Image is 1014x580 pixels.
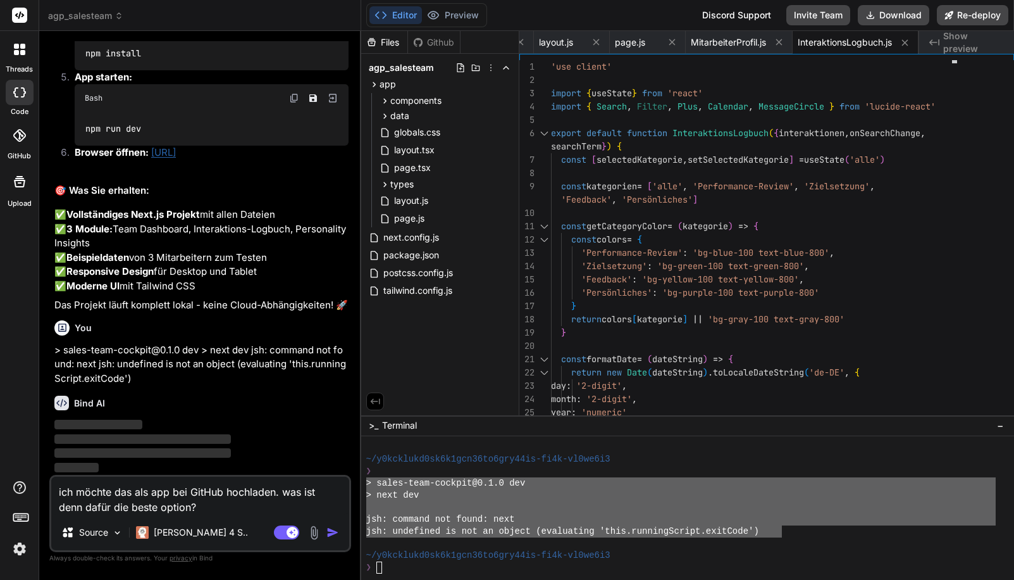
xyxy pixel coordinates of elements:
[390,178,414,191] span: types
[551,380,566,391] span: day
[566,380,571,391] span: :
[519,127,535,140] div: 6
[632,87,637,99] span: }
[393,160,432,175] span: page.tsx
[382,265,454,281] span: postcss.config.js
[48,9,123,22] span: agp_salesteam
[667,87,703,99] span: 'react'
[536,366,552,379] div: Click to collapse the range.
[519,286,535,299] div: 16
[602,141,607,152] span: }
[75,322,92,334] h6: You
[571,313,602,325] span: return
[683,313,688,325] span: ]
[571,234,597,245] span: const
[75,71,132,83] strong: App starten:
[627,234,632,245] span: =
[683,154,688,165] span: ,
[672,127,769,139] span: InteraktionsLogbuch
[667,101,672,112] span: ,
[693,247,829,258] span: 'bg-blue-100 text-blue-800'
[49,552,351,564] p: Always double-check its answers. Your in Bind
[519,60,535,73] div: 1
[586,393,632,405] span: '2-digit'
[539,36,573,49] span: layout.js
[683,180,688,192] span: ,
[748,101,753,112] span: ,
[632,274,637,285] span: :
[327,92,338,104] img: Open in Browser
[688,154,789,165] span: setSelectedKategorie
[637,353,642,365] span: =
[54,208,349,293] p: ✅ mit allen Dateien ✅ Team Dashboard, Interaktions-Logbuch, Personality Insights ✅ von 3 Mitarbei...
[597,154,683,165] span: selectedKategorie
[369,6,422,24] button: Editor
[632,313,637,325] span: [
[551,141,602,152] span: searchTerm
[586,180,637,192] span: kategorien
[850,127,920,139] span: onSearchChange
[366,526,759,538] span: jsh: undefined is not an object (evaluating 'this.runningScript.exitCode')
[713,353,723,365] span: =>
[561,353,586,365] span: const
[519,393,535,406] div: 24
[586,353,637,365] span: formatDate
[561,154,586,165] span: const
[738,220,748,232] span: =>
[627,367,647,378] span: Date
[66,280,120,292] strong: Moderne UI
[382,419,417,432] span: Terminal
[8,198,32,209] label: Upload
[75,146,149,158] strong: Browser öffnen:
[591,87,632,99] span: useState
[66,251,129,263] strong: Beispieldaten
[642,87,662,99] span: from
[551,407,571,418] span: year
[393,211,426,226] span: page.js
[804,180,870,192] span: 'Zielsetzung'
[422,6,484,24] button: Preview
[9,538,30,560] img: settings
[713,367,804,378] span: toLocaleDateString
[994,415,1006,436] button: −
[586,101,591,112] span: {
[607,141,612,152] span: )
[519,206,535,220] div: 10
[54,184,349,198] h2: 🎯 Was Sie erhalten:
[66,223,113,235] strong: 3 Module:
[54,343,349,386] p: > sales-team-cockpit@0.1.0 dev > next dev jsh: command not found: next jsh: undefined is not an o...
[677,101,698,112] span: Plus
[691,36,766,49] span: MitarbeiterProfil.js
[561,220,586,232] span: const
[586,87,591,99] span: {
[366,514,515,526] span: jsh: command not found: next
[794,180,799,192] span: ,
[304,89,322,107] button: Save file
[8,151,31,161] label: GitHub
[307,526,321,540] img: attachment
[657,260,804,272] span: 'bg-green-100 text-green-800'
[855,367,860,378] span: {
[615,36,645,49] span: page.js
[708,313,844,325] span: 'bg-gray-100 text-gray-800'
[536,353,552,366] div: Click to collapse the range.
[581,274,632,285] span: 'Feedback'
[997,419,1004,432] span: −
[519,153,535,167] div: 7
[809,367,844,378] span: 'de-DE'
[622,380,627,391] span: ,
[652,353,703,365] span: dateString
[74,397,105,410] h6: Bind AI
[151,146,176,158] a: [URL]
[779,127,844,139] span: interaktionen
[51,477,349,515] textarea: ich möchte das als app bei GitHub hochladen. was ist denn dafür die beste option?
[799,274,804,285] span: ,
[804,367,809,378] span: (
[839,101,860,112] span: from
[683,220,728,232] span: kategorie
[627,101,632,112] span: ,
[519,73,535,87] div: 2
[154,526,248,539] p: [PERSON_NAME] 4 S..
[519,379,535,393] div: 23
[536,220,552,233] div: Click to collapse the range.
